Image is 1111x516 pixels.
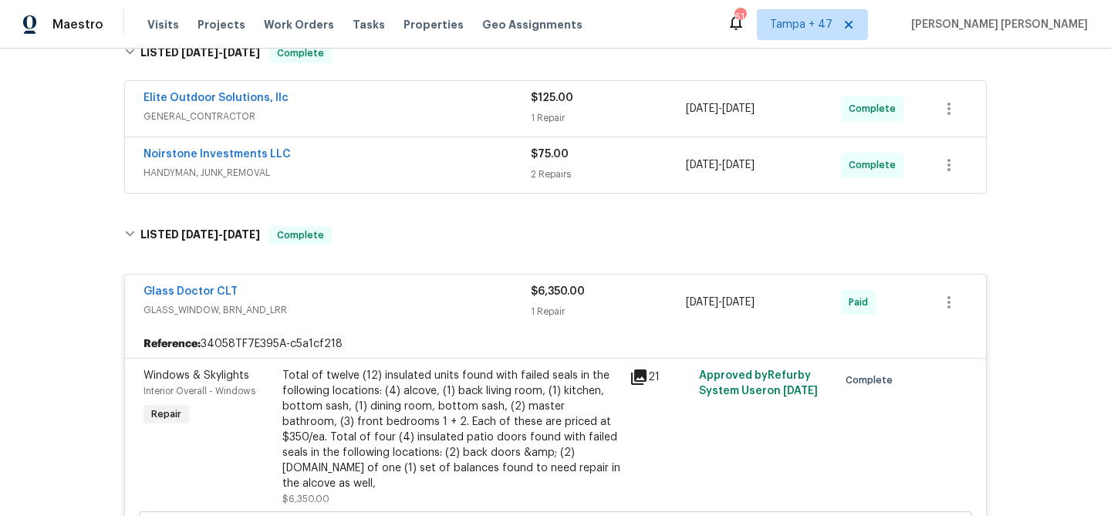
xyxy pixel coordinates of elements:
span: Work Orders [264,17,334,32]
span: Complete [849,101,902,116]
span: Tasks [353,19,385,30]
span: - [181,229,260,240]
span: [DATE] [181,47,218,58]
div: Total of twelve (12) insulated units found with failed seals in the following locations: (4) alco... [282,368,620,491]
span: Maestro [52,17,103,32]
span: [DATE] [181,229,218,240]
div: LISTED [DATE]-[DATE]Complete [120,211,991,260]
div: 2 Repairs [531,167,686,182]
span: Approved by Refurby System User on [699,370,818,396]
span: Tampa + 47 [770,17,832,32]
h6: LISTED [140,226,260,245]
div: 34058TF7E395A-c5a1cf218 [125,330,986,358]
span: HANDYMAN, JUNK_REMOVAL [144,165,531,180]
span: GLASS_WINDOW, BRN_AND_LRR [144,302,531,318]
span: Visits [147,17,179,32]
a: Noirstone Investments LLC [144,149,291,160]
h6: LISTED [140,44,260,62]
span: [DATE] [223,47,260,58]
span: - [686,295,755,310]
span: Interior Overall - Windows [144,386,255,396]
span: $75.00 [531,149,569,160]
span: Repair [145,406,187,422]
span: [DATE] [722,297,755,308]
span: Paid [849,295,874,310]
span: [DATE] [686,103,718,114]
span: [PERSON_NAME] [PERSON_NAME] [905,17,1088,32]
span: - [686,157,755,173]
a: Glass Doctor CLT [144,286,238,297]
div: 21 [630,368,690,386]
span: GENERAL_CONTRACTOR [144,109,531,124]
span: Complete [846,373,899,388]
div: 1 Repair [531,304,686,319]
span: Complete [271,228,330,243]
b: Reference: [144,336,201,352]
span: Windows & Skylights [144,370,249,381]
span: Geo Assignments [482,17,583,32]
div: 1 Repair [531,110,686,126]
span: - [686,101,755,116]
span: $6,350.00 [282,494,329,504]
span: Projects [198,17,245,32]
span: [DATE] [722,103,755,114]
span: - [181,47,260,58]
span: Properties [404,17,464,32]
span: Complete [271,46,330,61]
div: 614 [734,9,745,25]
span: [DATE] [783,386,818,396]
span: $6,350.00 [531,286,585,297]
span: $125.00 [531,93,573,103]
span: [DATE] [686,160,718,170]
a: Elite Outdoor Solutions, llc [144,93,289,103]
span: [DATE] [722,160,755,170]
span: Complete [849,157,902,173]
span: [DATE] [223,229,260,240]
div: LISTED [DATE]-[DATE]Complete [120,29,991,78]
span: [DATE] [686,297,718,308]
